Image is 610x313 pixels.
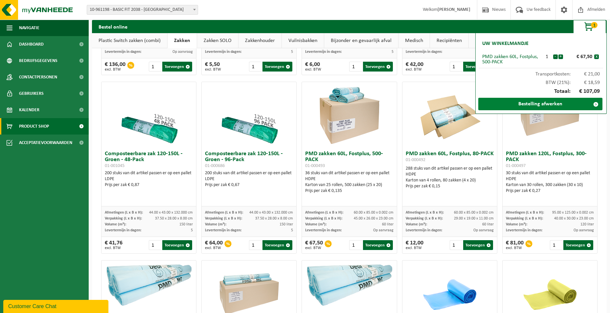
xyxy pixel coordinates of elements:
span: excl. BTW [305,68,321,72]
span: Levertermijn in dagen: [406,50,442,54]
span: € 21,00 [571,72,600,77]
span: 01-000493 [305,163,325,168]
span: Verpakking (L x B x H): [506,217,543,220]
div: € 81,00 [506,240,524,250]
img: 01-000686 [216,82,282,148]
span: 120 liter [580,222,594,226]
span: Afmetingen (L x B x H): [105,211,143,215]
div: Prijs per zak € 0,135 [305,188,393,194]
div: Prijs per zak € 0,87 [105,182,193,188]
a: Bigbags [469,33,499,48]
span: 10-961198 - BASIC FIT 2038 - BRUSSEL [87,5,198,14]
div: 200 stuks van dit artikel passen er op een pallet [205,170,293,188]
span: Op aanvraag [473,228,494,232]
input: 1 [550,240,563,250]
button: Toevoegen [363,240,393,250]
input: 1 [149,240,162,250]
span: Afmetingen (L x B x H): [205,211,243,215]
a: Plastic Switch zakken (combi) [92,33,167,48]
a: Bijzonder en gevaarlijk afval [324,33,398,48]
a: Bestelling afwerken [478,98,602,110]
span: Volume (m³): [105,222,126,226]
span: excl. BTW [205,246,223,250]
img: 01-000493 [316,82,382,148]
div: € 5,50 [205,62,221,72]
span: € 18,59 [571,80,600,85]
iframe: chat widget [3,299,110,313]
div: 30 stuks van dit artikel passen er op een pallet [506,170,594,194]
button: Toevoegen [563,240,593,250]
button: Toevoegen [463,62,493,72]
div: Karton van 25 rollen, 500 zakken (25 x 20) [305,182,393,188]
span: Verpakking (L x B x H): [406,217,443,220]
button: Toevoegen [262,62,292,72]
span: 45.00 x 26.00 x 23.00 cm [354,217,394,220]
span: excl. BTW [105,68,125,72]
span: Levertermijn in dagen: [105,50,141,54]
span: Levertermijn in dagen: [406,228,442,232]
span: Product Shop [19,118,49,135]
span: Volume (m³): [406,222,427,226]
div: LDPE [105,176,193,182]
img: 01-000496 [102,261,196,308]
span: Levertermijn in dagen: [205,50,241,54]
span: Verpakking (L x B x H): [205,217,242,220]
a: Vuilnisbakken [282,33,324,48]
span: 5 [191,228,193,232]
span: 5 [291,228,293,232]
h3: Composteerbare zak 120-150L - Groen - 96-Pack [205,151,293,169]
span: € 107,09 [571,89,600,94]
div: € 67,50 [305,240,323,250]
span: Levertermijn in dagen: [506,228,542,232]
div: LDPE [205,176,293,182]
span: 01-000686 [205,163,225,168]
span: Levertermijn in dagen: [105,228,141,232]
input: 1 [349,62,362,72]
span: Volume (m³): [506,222,527,226]
span: excl. BTW [406,68,423,72]
span: Verpakking (L x B x H): [105,217,142,220]
span: Volume (m³): [305,222,327,226]
button: Toevoegen [463,240,493,250]
div: Prijs per zak € 0,15 [406,183,494,189]
span: Acceptatievoorwaarden [19,135,72,151]
span: 01-000492 [406,157,425,162]
div: Karton van 4 rollen, 80 zakken (4 x 20) [406,177,494,183]
div: PMD zakken 60L, Fostplus, 500-PACK [482,54,541,65]
span: Contactpersonen [19,69,57,85]
h3: Composteerbare zak 120-150L - Groen - 48-Pack [105,151,193,169]
div: 200 stuks van dit artikel passen er op een pallet [105,170,193,188]
div: 288 stuks van dit artikel passen er op een pallet [406,166,494,189]
div: HDPE [506,176,594,182]
a: Recipiënten [430,33,468,48]
input: 1 [349,240,362,250]
button: Toevoegen [162,240,192,250]
span: 1 [591,22,598,28]
span: Op aanvraag [574,228,594,232]
span: 10-961198 - BASIC FIT 2038 - BRUSSEL [87,5,198,15]
h2: Bestel online [92,20,134,33]
span: excl. BTW [305,246,323,250]
span: Op aanvraag [172,50,193,54]
span: excl. BTW [205,68,221,72]
span: Levertermijn in dagen: [205,228,241,232]
span: Dashboard [19,36,44,52]
span: 95.00 x 125.00 x 0.002 cm [552,211,594,215]
h3: PMD zakken 60L, Fostplus, 80-PACK [406,151,494,164]
span: Navigatie [19,20,39,36]
span: 40.00 x 30.00 x 23.00 cm [554,217,594,220]
input: 1 [249,240,262,250]
div: € 42,00 [406,62,423,72]
span: 01-000497 [506,163,526,168]
div: Karton van 30 rollen, 300 zakken (30 x 10) [506,182,594,188]
button: x [594,54,599,59]
span: 01-001045 [105,163,124,168]
div: Totaal: [479,85,603,98]
span: excl. BTW [105,246,123,250]
span: 60 liter [482,222,494,226]
span: Afmetingen (L x B x H): [406,211,444,215]
img: 01-000497 [517,82,583,148]
span: 60.00 x 85.00 x 0.002 cm [454,211,494,215]
a: Medisch [398,33,430,48]
span: Levertermijn in dagen: [305,228,342,232]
